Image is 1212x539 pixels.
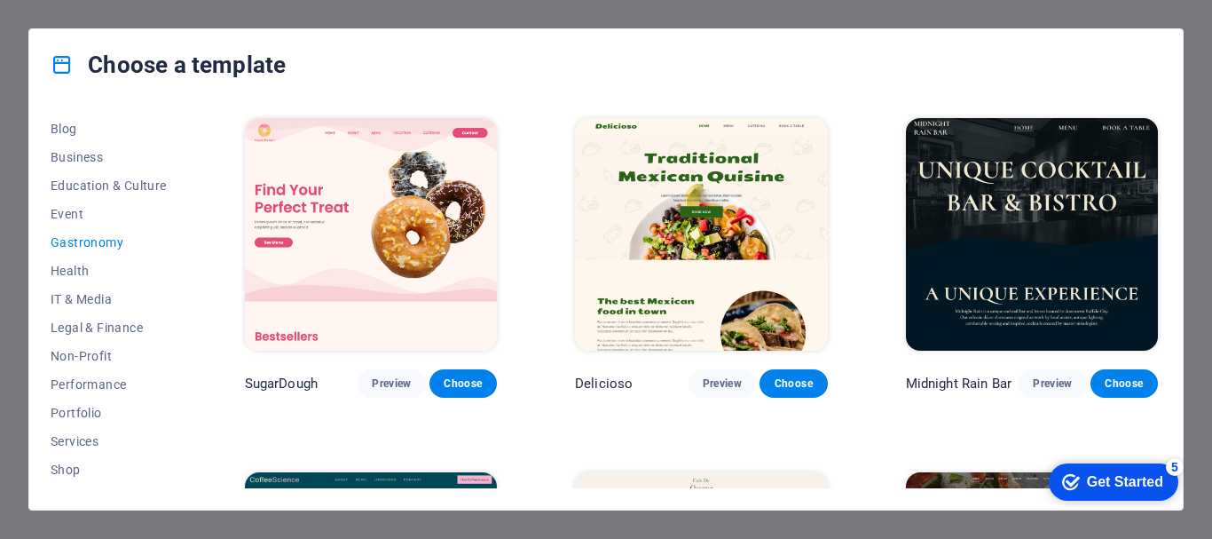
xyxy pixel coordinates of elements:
[245,375,318,392] p: SugarDough
[14,9,144,46] div: Get Started 5 items remaining, 0% complete
[51,342,167,370] button: Non-Profit
[51,143,167,171] button: Business
[51,292,167,306] span: IT & Media
[51,235,167,250] span: Gastronomy
[1090,369,1158,398] button: Choose
[51,463,167,477] span: Shop
[774,377,813,391] span: Choose
[51,406,167,420] span: Portfolio
[51,321,167,335] span: Legal & Finance
[51,456,167,484] button: Shop
[51,313,167,342] button: Legal & Finance
[51,115,167,143] button: Blog
[51,257,167,285] button: Health
[52,20,129,36] div: Get Started
[51,285,167,313] button: IT & Media
[759,369,827,398] button: Choose
[51,150,167,164] span: Business
[689,369,756,398] button: Preview
[51,399,167,427] button: Portfolio
[358,369,425,398] button: Preview
[429,369,497,398] button: Choose
[245,118,497,351] img: SugarDough
[575,118,827,351] img: Delicioso
[51,427,167,456] button: Services
[906,375,1011,392] p: Midnight Rain Bar
[51,51,286,79] h4: Choose a template
[51,377,167,392] span: Performance
[1019,369,1086,398] button: Preview
[51,434,167,448] span: Services
[51,178,167,193] span: Education & Culture
[51,264,167,278] span: Health
[372,377,411,391] span: Preview
[906,118,1158,351] img: Midnight Rain Bar
[444,377,483,391] span: Choose
[1105,377,1144,391] span: Choose
[51,171,167,200] button: Education & Culture
[131,4,149,21] div: 5
[575,375,633,392] p: Delicioso
[51,122,167,136] span: Blog
[51,207,167,221] span: Event
[51,370,167,399] button: Performance
[51,484,167,512] button: Sports & Beauty
[1033,377,1072,391] span: Preview
[703,377,742,391] span: Preview
[51,349,167,363] span: Non-Profit
[51,228,167,257] button: Gastronomy
[51,200,167,228] button: Event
